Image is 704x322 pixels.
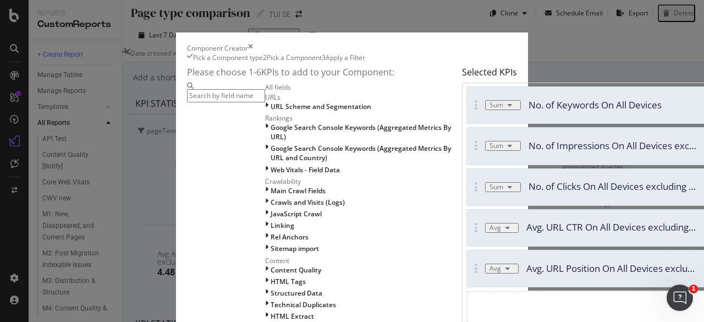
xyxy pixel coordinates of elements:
div: Content [265,256,458,265]
span: JavaScript Crawl [271,209,322,219]
span: Google Search Console Keywords (Aggregated Metrics By URL) [271,123,451,141]
input: Search by field name [187,89,265,102]
div: URLs [265,92,458,102]
div: All fields [265,83,458,92]
span: Sitemap import [271,244,319,253]
span: Content Quality [271,265,321,275]
span: URL Scheme and Segmentation [271,102,371,111]
button: Avg [485,264,519,274]
span: Structured Data [271,288,322,298]
div: Crawlability [265,177,458,186]
span: Google Search Console Keywords (Aggregated Metrics By URL and Country) [271,144,451,162]
div: 3 [322,53,326,62]
span: HTML Tags [271,277,306,286]
div: Pick a Component type [193,53,263,62]
iframe: Intercom live chat [667,285,693,311]
span: Linking [271,221,294,230]
span: Web Vitals - Field Data [271,165,340,174]
div: Component Creator [187,43,248,53]
span: Rel Anchors [271,232,309,242]
button: Avg [485,223,519,233]
span: Crawls and Visits (Logs) [271,198,345,207]
div: 2 [263,53,267,62]
button: Sum [485,141,521,151]
div: Sum [490,184,503,190]
h4: Please choose 1- 6 KPIs to add to your Component: [187,68,458,78]
span: Technical Duplicates [271,300,336,309]
div: Rankings [265,113,458,123]
div: Sum [490,102,503,108]
div: times [248,43,253,53]
span: 1 [689,285,698,293]
button: Sum [485,100,521,110]
span: No. of Keywords On All Devices [529,99,662,111]
div: Avg [490,265,501,272]
div: Pick a Component [267,53,322,62]
div: Apply a Filter [326,53,365,62]
button: Sum [485,182,521,192]
div: Sum [490,143,503,149]
span: HTML Extract [271,312,314,321]
span: Main Crawl Fields [271,186,326,195]
div: Avg [490,225,501,231]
